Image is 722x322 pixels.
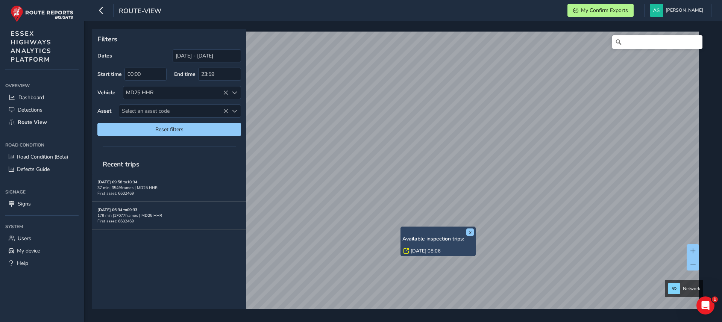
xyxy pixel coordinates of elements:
div: MD25 HHR [123,86,228,99]
strong: [DATE] 06:34 to 09:33 [97,207,137,213]
canvas: Map [95,32,699,317]
span: Signs [18,200,31,207]
span: Recent trips [97,154,145,174]
p: Filters [97,34,241,44]
span: 1 [712,296,718,302]
span: route-view [119,6,161,17]
button: My Confirm Exports [567,4,634,17]
button: Reset filters [97,123,241,136]
div: Overview [5,80,79,91]
span: First asset: 6602469 [97,218,134,224]
div: 179 min | 17077 frames | MD25 HHR [97,213,241,218]
input: Search [612,35,702,49]
label: Dates [97,52,112,59]
span: Defects Guide [17,166,50,173]
span: My Confirm Exports [581,7,628,14]
a: Road Condition (Beta) [5,151,79,163]
div: Select an asset code [228,105,241,117]
span: Help [17,260,28,267]
a: Route View [5,116,79,128]
div: Road Condition [5,139,79,151]
label: End time [174,71,196,78]
a: Signs [5,198,79,210]
a: [DATE] 08:06 [411,248,441,254]
h6: Available inspection trips: [402,236,474,242]
a: Dashboard [5,91,79,104]
img: rr logo [11,5,73,22]
span: [PERSON_NAME] [666,4,703,17]
a: Users [5,232,79,245]
strong: [DATE] 09:58 to 10:34 [97,179,137,185]
button: [PERSON_NAME] [650,4,706,17]
label: Asset [97,107,111,115]
span: Detections [18,106,42,113]
a: My device [5,245,79,257]
iframe: Intercom live chat [696,296,714,314]
span: Dashboard [18,94,44,101]
span: Reset filters [103,126,235,133]
span: Select an asset code [119,105,228,117]
div: 37 min | 3549 frames | MD25 HHR [97,185,241,190]
label: Vehicle [97,89,115,96]
span: Network [683,286,700,292]
span: First asset: 6602469 [97,190,134,196]
a: Help [5,257,79,269]
a: Detections [5,104,79,116]
a: Defects Guide [5,163,79,175]
span: ESSEX HIGHWAYS ANALYTICS PLATFORM [11,29,52,64]
span: My device [17,247,40,254]
span: Road Condition (Beta) [17,153,68,160]
span: Route View [18,119,47,126]
button: x [466,228,474,236]
span: Users [18,235,31,242]
label: Start time [97,71,122,78]
img: diamond-layout [650,4,663,17]
div: System [5,221,79,232]
div: Signage [5,186,79,198]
